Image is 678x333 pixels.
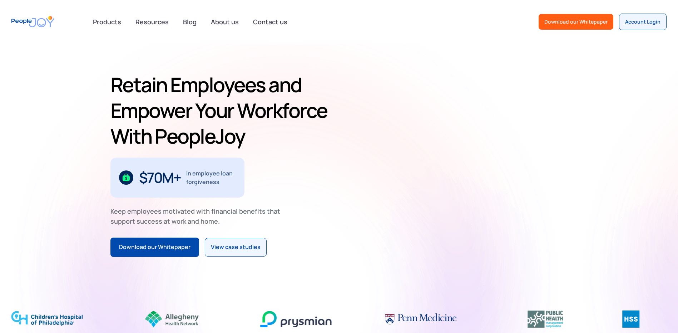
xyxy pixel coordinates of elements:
[110,72,336,149] h1: Retain Employees and Empower Your Workforce With PeopleJoy
[110,238,199,257] a: Download our Whitepaper
[544,18,608,25] div: Download our Whitepaper
[249,14,292,30] a: Contact us
[119,243,190,252] div: Download our Whitepaper
[110,158,244,198] div: 1 / 3
[179,14,201,30] a: Blog
[11,11,54,32] a: home
[110,206,286,226] div: Keep employees motivated with financial benefits that support success at work and home.
[625,18,660,25] div: Account Login
[131,14,173,30] a: Resources
[619,14,667,30] a: Account Login
[211,243,261,252] div: View case studies
[539,14,613,30] a: Download our Whitepaper
[205,238,267,257] a: View case studies
[89,15,125,29] div: Products
[186,169,236,186] div: in employee loan forgiveness
[139,172,181,183] div: $70M+
[207,14,243,30] a: About us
